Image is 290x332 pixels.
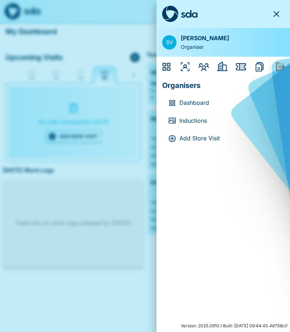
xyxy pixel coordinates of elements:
div: InductionsInductions [162,112,284,130]
button: Open settings [162,35,177,50]
div: DashboardDashboard [162,94,284,112]
div: Add Store VisitAdd Store Visit [162,130,284,148]
button: Issues [232,58,250,75]
p: Dashboard [179,98,279,108]
button: Employers [214,58,231,75]
div: Dashboard [168,99,179,107]
div: Add Store Visit [168,134,179,143]
i: 48758c0 [269,323,287,328]
p: Add Store Visit [179,134,279,143]
button: Sign Out [271,58,289,75]
button: Dashboard [158,58,175,75]
p: [PERSON_NAME] [181,34,229,43]
p: Inductions [179,116,279,126]
div: Inductions [168,116,179,125]
img: sda-logo-full-dark.svg [162,6,198,22]
p: Organiser [181,43,229,51]
a: SV [162,35,177,50]
button: Reports [251,58,268,75]
div: Version: 2025.0910.1 Built: [DATE] 09:44:45 [156,320,290,332]
p: Organisers [162,77,284,91]
button: Organisers [177,58,194,75]
button: Members [195,58,212,75]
